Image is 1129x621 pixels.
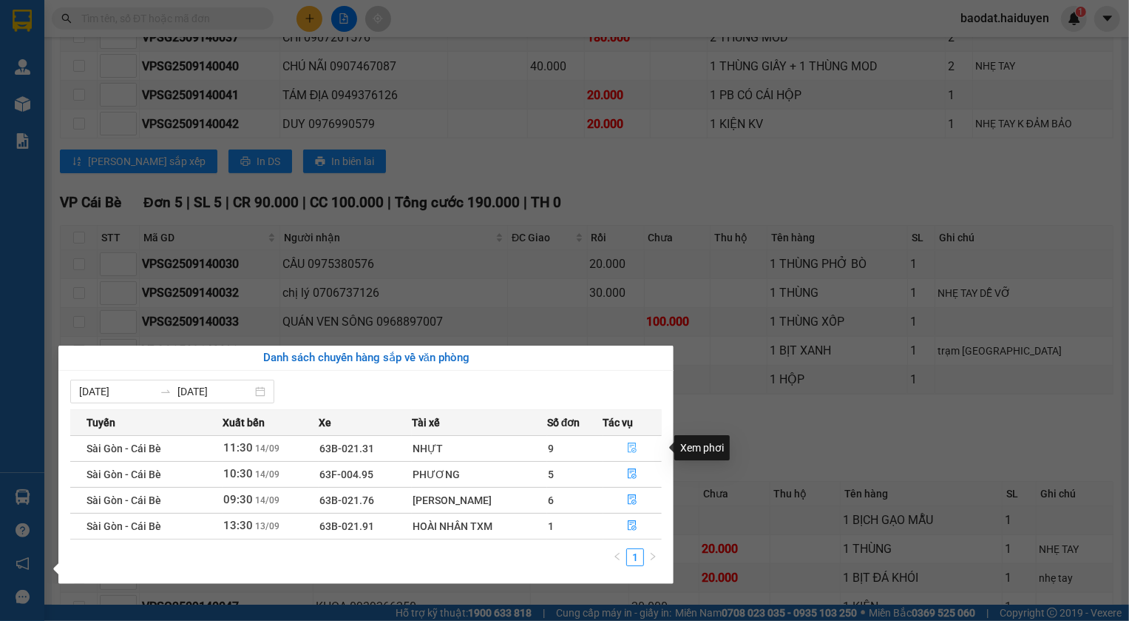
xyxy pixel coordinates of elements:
[319,520,374,532] span: 63B-021.91
[626,548,644,566] li: 1
[627,469,637,480] span: file-done
[644,548,662,566] li: Next Page
[223,414,265,431] span: Xuất bến
[87,414,115,431] span: Tuyến
[548,520,554,532] span: 1
[319,443,374,454] span: 63B-021.31
[255,443,279,454] span: 14/09
[177,383,252,400] input: Đến ngày
[87,443,161,454] span: Sài Gòn - Cái Bè
[547,414,580,431] span: Số đơn
[648,552,657,561] span: right
[413,518,546,534] div: HOÀI NHÂN TXM
[87,494,161,506] span: Sài Gòn - Cái Bè
[604,514,662,538] button: file-done
[160,386,172,397] span: swap-right
[674,435,730,460] div: Xem phơi
[79,383,154,400] input: Từ ngày
[608,548,626,566] li: Previous Page
[604,437,662,460] button: file-done
[627,549,643,565] a: 1
[319,469,373,480] span: 63F-004.95
[223,441,253,454] span: 11:30
[608,548,626,566] button: left
[255,521,279,531] span: 13/09
[604,489,662,512] button: file-done
[548,443,554,454] span: 9
[70,349,662,367] div: Danh sách chuyến hàng sắp về văn phòng
[644,548,662,566] button: right
[255,495,279,506] span: 14/09
[413,440,546,457] div: NHỰT
[604,463,662,486] button: file-done
[548,494,554,506] span: 6
[413,492,546,508] div: [PERSON_NAME]
[627,494,637,506] span: file-done
[319,414,331,431] span: Xe
[223,493,253,506] span: 09:30
[412,414,440,431] span: Tài xế
[255,469,279,480] span: 14/09
[548,469,554,480] span: 5
[87,469,161,480] span: Sài Gòn - Cái Bè
[87,520,161,532] span: Sài Gòn - Cái Bè
[223,519,253,532] span: 13:30
[413,466,546,483] div: PHƯƠNG
[603,414,634,431] span: Tác vụ
[627,443,637,454] span: file-done
[613,552,622,561] span: left
[319,494,374,506] span: 63B-021.76
[160,386,172,397] span: to
[223,467,253,480] span: 10:30
[627,520,637,532] span: file-done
